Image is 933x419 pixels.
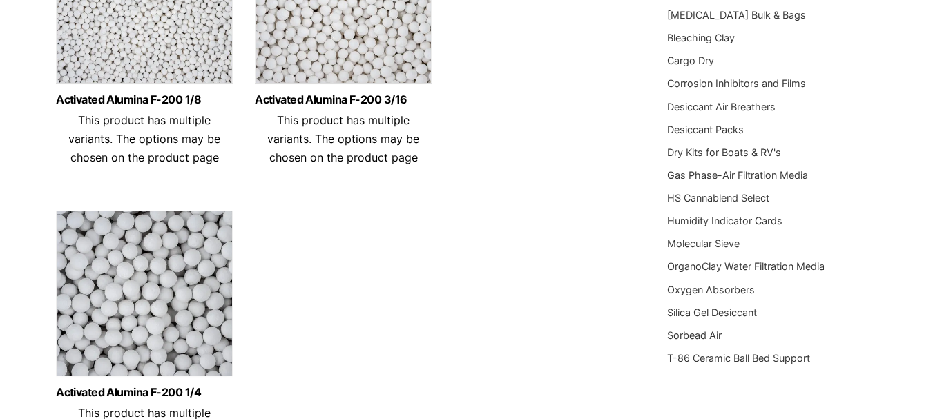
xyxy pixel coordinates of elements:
[255,94,432,106] a: Activated Alumina F-200 3/16
[667,215,782,226] a: Humidity Indicator Cards
[56,387,233,398] a: Activated Alumina F-200 1/4
[667,9,806,21] a: [MEDICAL_DATA] Bulk & Bags
[667,329,722,341] a: Sorbead Air
[667,32,735,43] a: Bleaching Clay
[667,306,757,318] a: Silica Gel Desiccant
[667,284,755,295] a: Oxygen Absorbers
[667,192,769,204] a: HS Cannablend Select
[267,113,419,164] span: This product has multiple variants. The options may be chosen on the product page
[667,352,810,364] a: T-86 Ceramic Ball Bed Support
[667,260,825,272] a: OrganoClay Water Filtration Media
[667,169,808,181] a: Gas Phase-Air Filtration Media
[667,55,714,66] a: Cargo Dry
[68,113,220,164] span: This product has multiple variants. The options may be chosen on the product page
[667,77,806,89] a: Corrosion Inhibitors and Films
[667,124,744,135] a: Desiccant Packs
[667,146,781,158] a: Dry Kits for Boats & RV's
[56,94,233,106] a: Activated Alumina F-200 1/8
[667,237,740,249] a: Molecular Sieve
[667,101,776,113] a: Desiccant Air Breathers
